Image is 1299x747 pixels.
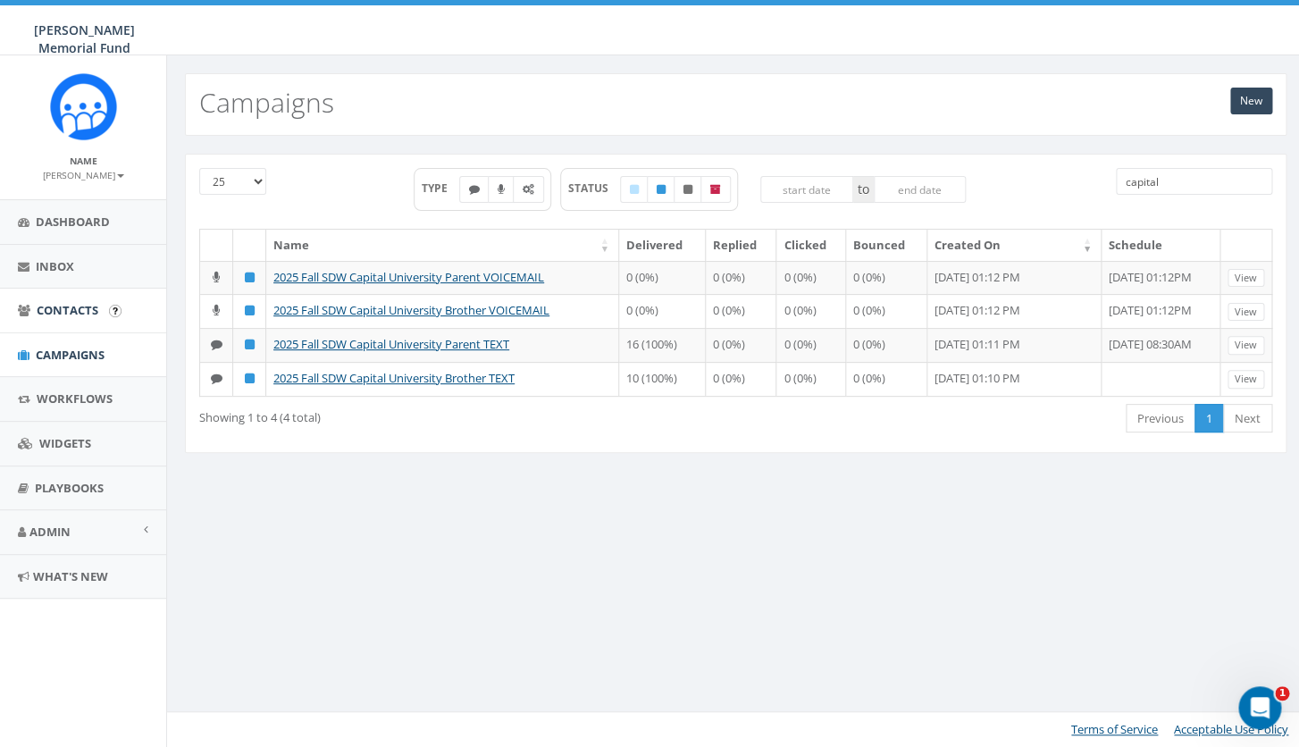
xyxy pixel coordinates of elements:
td: [DATE] 01:11 PM [927,328,1102,362]
a: 1 [1194,404,1224,433]
span: Admin [29,524,71,540]
a: [PERSON_NAME] [43,166,124,182]
label: Ringless Voice Mail [488,176,515,203]
i: Published [245,272,255,283]
i: Published [245,339,255,350]
td: [DATE] 01:12PM [1102,294,1220,328]
i: Published [245,305,255,316]
td: [DATE] 01:10 PM [927,362,1102,396]
i: Ringless Voice Mail [213,305,220,316]
a: 2025 Fall SDW Capital University Brother TEXT [273,370,515,386]
a: New [1230,88,1272,114]
th: Delivered [619,230,706,261]
td: 0 (0%) [846,362,927,396]
a: 2025 Fall SDW Capital University Parent TEXT [273,336,509,352]
a: View [1228,303,1264,322]
th: Bounced [846,230,927,261]
i: Text SMS [211,373,222,384]
label: Unpublished [674,176,702,203]
td: 0 (0%) [776,261,845,295]
span: Contacts [37,302,98,318]
td: 0 (0%) [846,261,927,295]
span: What's New [33,568,108,584]
td: 0 (0%) [706,294,777,328]
td: 10 (100%) [619,362,706,396]
label: Archived [700,176,731,203]
small: [PERSON_NAME] [43,169,124,181]
label: Automated Message [513,176,544,203]
td: 0 (0%) [619,261,706,295]
a: 2025 Fall SDW Capital University Brother VOICEMAIL [273,302,549,318]
td: 0 (0%) [619,294,706,328]
th: Replied [706,230,777,261]
a: View [1228,370,1264,389]
i: Text SMS [211,339,222,350]
th: Clicked [776,230,845,261]
input: Type to search [1116,168,1272,195]
span: to [853,176,874,203]
input: end date [874,176,967,203]
td: [DATE] 08:30AM [1102,328,1220,362]
label: Draft [620,176,649,203]
i: Published [657,184,666,195]
i: Unpublished [683,184,692,195]
span: Inbox [36,258,74,274]
a: View [1228,336,1264,355]
label: Text SMS [459,176,490,203]
i: Draft [630,184,639,195]
span: STATUS [568,180,621,196]
h2: Campaigns [199,88,334,117]
a: Previous [1126,404,1195,433]
td: 0 (0%) [776,362,845,396]
a: 2025 Fall SDW Capital University Parent VOICEMAIL [273,269,544,285]
td: 0 (0%) [776,328,845,362]
span: Campaigns [36,347,105,363]
th: Schedule [1102,230,1220,261]
span: Dashboard [36,214,110,230]
i: Ringless Voice Mail [498,184,505,195]
td: 0 (0%) [706,261,777,295]
iframe: Intercom live chat [1238,686,1281,729]
span: Playbooks [35,480,104,496]
span: 1 [1275,686,1289,701]
input: Submit [109,305,122,317]
span: TYPE [422,180,460,196]
i: Published [245,373,255,384]
td: 0 (0%) [706,362,777,396]
a: View [1228,269,1264,288]
img: Rally_Corp_Icon.png [50,73,117,140]
th: Created On: activate to sort column ascending [927,230,1102,261]
a: Next [1223,404,1272,433]
td: [DATE] 01:12 PM [927,261,1102,295]
td: [DATE] 01:12 PM [927,294,1102,328]
i: Automated Message [523,184,534,195]
td: 16 (100%) [619,328,706,362]
span: Workflows [37,390,113,407]
td: 0 (0%) [846,294,927,328]
a: Acceptable Use Policy [1174,721,1288,737]
span: [PERSON_NAME] Memorial Fund [34,21,135,56]
td: [DATE] 01:12PM [1102,261,1220,295]
td: 0 (0%) [846,328,927,362]
div: Showing 1 to 4 (4 total) [199,402,631,426]
i: Text SMS [469,184,480,195]
small: Name [70,155,97,167]
th: Name: activate to sort column ascending [266,230,619,261]
td: 0 (0%) [706,328,777,362]
td: 0 (0%) [776,294,845,328]
span: Widgets [39,435,91,451]
i: Ringless Voice Mail [213,272,220,283]
input: start date [760,176,853,203]
a: Terms of Service [1071,721,1158,737]
label: Published [647,176,675,203]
